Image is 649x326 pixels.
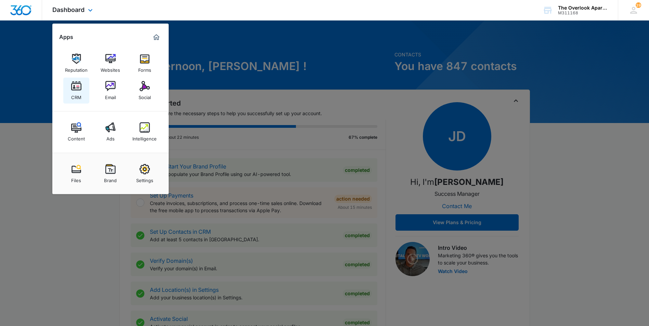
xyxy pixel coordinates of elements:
a: Email [98,78,124,104]
div: Ads [106,133,115,141]
div: Email [105,91,116,100]
span: Dashboard [52,6,85,13]
div: Websites [101,64,120,73]
a: Brand [98,161,124,187]
a: Files [63,161,89,187]
div: Brand [104,174,117,183]
div: Settings [136,174,153,183]
a: Intelligence [132,119,158,145]
a: Ads [98,119,124,145]
span: 19 [636,2,641,8]
a: Settings [132,161,158,187]
a: Marketing 360® Dashboard [151,32,162,43]
div: Reputation [65,64,88,73]
div: Files [71,174,81,183]
div: CRM [71,91,81,100]
div: Social [139,91,151,100]
a: Forms [132,50,158,76]
h2: Apps [59,34,73,40]
div: account name [558,5,608,11]
a: Social [132,78,158,104]
a: Content [63,119,89,145]
div: Content [68,133,85,141]
a: CRM [63,78,89,104]
a: Websites [98,50,124,76]
div: account id [558,11,608,15]
a: Reputation [63,50,89,76]
div: Intelligence [132,133,157,141]
div: Forms [138,64,151,73]
div: notifications count [636,2,641,8]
